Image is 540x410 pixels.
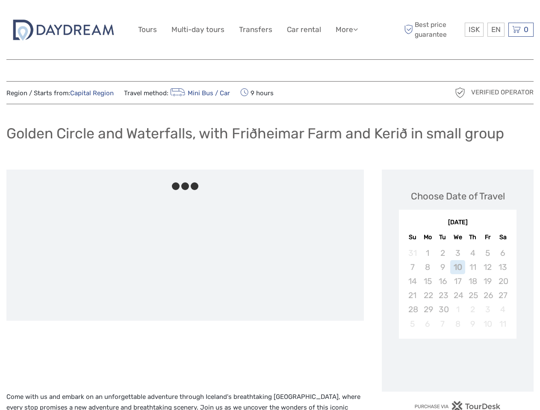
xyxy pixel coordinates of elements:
[124,87,230,99] span: Travel method:
[480,231,495,243] div: Fr
[411,190,505,203] div: Choose Date of Travel
[435,274,450,288] div: Not available Tuesday, September 16th, 2025
[450,260,465,274] div: Not available Wednesday, September 10th, 2025
[435,288,450,302] div: Not available Tuesday, September 23rd, 2025
[405,288,420,302] div: Not available Sunday, September 21st, 2025
[435,231,450,243] div: Tu
[495,317,510,331] div: Not available Saturday, October 11th, 2025
[336,23,358,36] a: More
[6,89,114,98] span: Region / Starts from:
[487,23,505,37] div: EN
[287,23,321,36] a: Car rental
[70,89,114,97] a: Capital Region
[465,260,480,274] div: Not available Thursday, September 11th, 2025
[450,246,465,260] div: Not available Wednesday, September 3rd, 2025
[435,302,450,316] div: Not available Tuesday, September 30th, 2025
[240,87,274,99] span: 9 hours
[495,288,510,302] div: Not available Saturday, September 27th, 2025
[480,302,495,316] div: Not available Friday, October 3rd, 2025
[171,23,224,36] a: Multi-day tours
[465,288,480,302] div: Not available Thursday, September 25th, 2025
[168,89,230,97] a: Mini Bus / Car
[435,317,450,331] div: Not available Tuesday, October 7th, 2025
[465,317,480,331] div: Not available Thursday, October 9th, 2025
[453,86,467,100] img: verified_operator_grey_128.png
[495,302,510,316] div: Not available Saturday, October 4th, 2025
[405,246,420,260] div: Not available Sunday, August 31st, 2025
[420,274,435,288] div: Not available Monday, September 15th, 2025
[495,274,510,288] div: Not available Saturday, September 20th, 2025
[480,274,495,288] div: Not available Friday, September 19th, 2025
[465,302,480,316] div: Not available Thursday, October 2nd, 2025
[465,246,480,260] div: Not available Thursday, September 4th, 2025
[420,302,435,316] div: Not available Monday, September 29th, 2025
[420,231,435,243] div: Mo
[138,23,157,36] a: Tours
[455,361,460,366] div: Loading...
[450,302,465,316] div: Not available Wednesday, October 1st, 2025
[495,260,510,274] div: Not available Saturday, September 13th, 2025
[420,288,435,302] div: Not available Monday, September 22nd, 2025
[522,25,530,34] span: 0
[465,274,480,288] div: Not available Thursday, September 18th, 2025
[6,15,120,44] img: 2722-c67f3ee1-da3f-448a-ae30-a82a1b1ec634_logo_big.jpg
[405,274,420,288] div: Not available Sunday, September 14th, 2025
[405,260,420,274] div: Not available Sunday, September 7th, 2025
[405,317,420,331] div: Not available Sunday, October 5th, 2025
[420,317,435,331] div: Not available Monday, October 6th, 2025
[420,246,435,260] div: Not available Monday, September 1st, 2025
[450,288,465,302] div: Not available Wednesday, September 24th, 2025
[480,317,495,331] div: Not available Friday, October 10th, 2025
[239,23,272,36] a: Transfers
[435,260,450,274] div: Not available Tuesday, September 9th, 2025
[435,246,450,260] div: Not available Tuesday, September 2nd, 2025
[480,246,495,260] div: Not available Friday, September 5th, 2025
[6,125,504,142] h1: Golden Circle and Waterfalls, with Friðheimar Farm and Kerið in small group
[471,88,534,97] span: Verified Operator
[495,246,510,260] div: Not available Saturday, September 6th, 2025
[399,218,516,227] div: [DATE]
[405,231,420,243] div: Su
[402,20,463,39] span: Best price guarantee
[495,231,510,243] div: Sa
[401,246,513,331] div: month 2025-09
[450,317,465,331] div: Not available Wednesday, October 8th, 2025
[480,288,495,302] div: Not available Friday, September 26th, 2025
[480,260,495,274] div: Not available Friday, September 12th, 2025
[465,231,480,243] div: Th
[450,231,465,243] div: We
[450,274,465,288] div: Not available Wednesday, September 17th, 2025
[420,260,435,274] div: Not available Monday, September 8th, 2025
[469,25,480,34] span: ISK
[405,302,420,316] div: Not available Sunday, September 28th, 2025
